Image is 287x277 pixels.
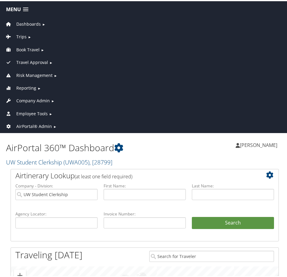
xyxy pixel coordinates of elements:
[89,157,112,165] span: , [ 28799 ]
[192,216,274,228] button: Search
[3,3,31,13] a: Menu
[5,97,50,102] a: Company Admin
[75,172,132,179] span: (at least one field required)
[53,123,56,128] span: ►
[15,182,98,188] label: Company - Division:
[16,45,40,52] span: Book Travel
[15,247,82,260] h1: Traveling [DATE]
[16,96,50,103] span: Company Admin
[16,58,48,65] span: Travel Approval
[16,71,53,78] span: Risk Management
[5,58,48,64] a: Travel Approval
[16,122,52,129] span: AirPortal® Admin
[6,157,112,165] a: UW Student Clerkship
[16,20,41,26] span: Dashboards
[16,109,48,116] span: Employee Tools
[5,110,48,115] a: Employee Tools
[236,135,283,153] a: [PERSON_NAME]
[16,32,27,39] span: Trips
[5,46,40,51] a: Book Travel
[6,140,145,153] h1: AirPortal 360™ Dashboard
[5,33,27,38] a: Trips
[51,97,54,102] span: ►
[37,85,41,89] span: ►
[49,59,53,64] span: ►
[63,157,89,165] span: ( UWA005 )
[28,33,31,38] span: ►
[49,110,52,115] span: ►
[6,5,21,11] span: Menu
[5,71,53,77] a: Risk Management
[104,182,186,188] label: First Name:
[42,21,45,25] span: ►
[16,84,36,90] span: Reporting
[15,210,98,216] label: Agency Locator:
[5,20,41,26] a: Dashboards
[54,72,57,77] span: ►
[41,46,44,51] span: ►
[5,84,36,90] a: Reporting
[104,210,186,216] label: Invoice Number:
[240,141,277,147] span: [PERSON_NAME]
[192,182,274,188] label: Last Name:
[149,250,274,261] input: Search for Traveler
[5,122,52,128] a: AirPortal® Admin
[15,169,252,180] h2: Airtinerary Lookup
